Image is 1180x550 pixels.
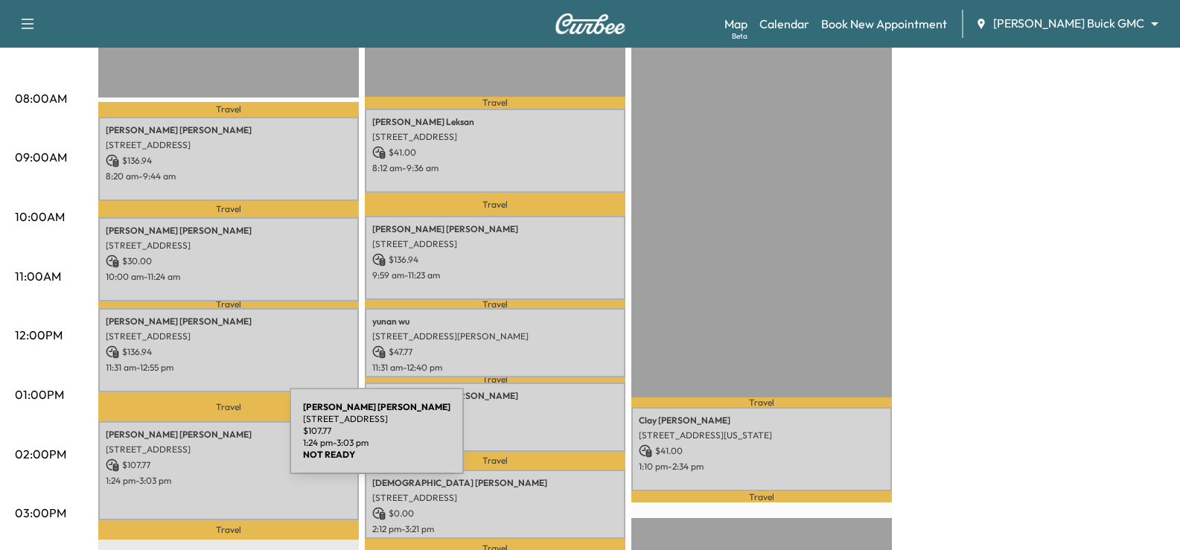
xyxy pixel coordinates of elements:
p: $ 47.77 [372,345,618,359]
p: Travel [98,301,359,308]
p: 03:00PM [15,504,66,522]
p: $ 47.77 [372,420,618,433]
img: Curbee Logo [555,13,626,34]
p: $ 136.94 [372,253,618,266]
p: [DEMOGRAPHIC_DATA] [PERSON_NAME] [372,477,618,489]
p: 11:31 am - 12:40 pm [372,362,618,374]
p: Travel [98,392,359,421]
p: $ 41.00 [639,444,884,458]
p: [PERSON_NAME] [PERSON_NAME] [106,225,351,237]
p: $ 30.00 [106,255,351,268]
a: Book New Appointment [821,15,947,33]
b: [PERSON_NAME] [PERSON_NAME] [303,401,450,412]
p: 11:31 am - 12:55 pm [106,362,351,374]
div: Beta [732,31,747,42]
p: [STREET_ADDRESS] [106,330,351,342]
p: Travel [631,491,892,502]
p: 12:00PM [15,326,63,344]
p: 01:00PM [15,386,64,403]
p: $ 107.77 [303,425,450,437]
p: 1:24 pm - 3:03 pm [106,475,351,487]
p: 8:12 am - 9:36 am [372,162,618,174]
p: [STREET_ADDRESS] [372,238,618,250]
p: 08:00AM [15,89,67,107]
a: MapBeta [724,15,747,33]
p: yunan wu [372,316,618,327]
span: [PERSON_NAME] Buick GMC [993,15,1144,32]
p: [PERSON_NAME] [PERSON_NAME] [106,429,351,441]
p: [STREET_ADDRESS][PERSON_NAME] [372,330,618,342]
p: 2:12 pm - 3:21 pm [372,523,618,535]
p: $ 136.94 [106,154,351,167]
p: Clay [PERSON_NAME] [639,415,884,426]
p: Travel [631,397,892,407]
p: [STREET_ADDRESS][US_STATE] [639,429,884,441]
p: [PERSON_NAME] [PERSON_NAME] [372,223,618,235]
p: [STREET_ADDRESS] [106,240,351,252]
p: $ 136.94 [106,345,351,359]
p: $ 41.00 [372,146,618,159]
p: 10:00 am - 11:24 am [106,271,351,283]
p: 02:00PM [15,445,66,463]
p: [PERSON_NAME] Leksan [372,116,618,128]
p: Travel [365,377,625,383]
p: [STREET_ADDRESS] [372,405,618,417]
p: Travel [98,102,359,117]
p: [STREET_ADDRESS] [303,413,450,425]
p: 8:20 am - 9:44 am [106,170,351,182]
p: $ 0.00 [372,507,618,520]
b: NOT READY [303,449,355,460]
p: Travel [365,193,625,216]
p: [PERSON_NAME] [PERSON_NAME] [372,390,618,402]
p: 09:00AM [15,148,67,166]
p: Travel [98,520,359,540]
p: [STREET_ADDRESS] [372,131,618,143]
p: Travel [365,97,625,109]
p: 9:59 am - 11:23 am [372,269,618,281]
p: [STREET_ADDRESS] [372,492,618,504]
p: 1:24 pm - 3:03 pm [303,437,450,449]
p: Travel [98,201,359,217]
p: $ 107.77 [106,458,351,472]
p: [PERSON_NAME] [PERSON_NAME] [106,124,351,136]
p: [STREET_ADDRESS] [106,139,351,151]
p: 10:00AM [15,208,65,226]
p: Travel [365,452,625,470]
p: [STREET_ADDRESS] [106,444,351,455]
a: Calendar [759,15,809,33]
p: [PERSON_NAME] [PERSON_NAME] [106,316,351,327]
p: Travel [365,300,625,308]
p: 11:00AM [15,267,61,285]
p: 12:45 pm - 1:54 pm [372,436,618,448]
p: 1:10 pm - 2:34 pm [639,461,884,473]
